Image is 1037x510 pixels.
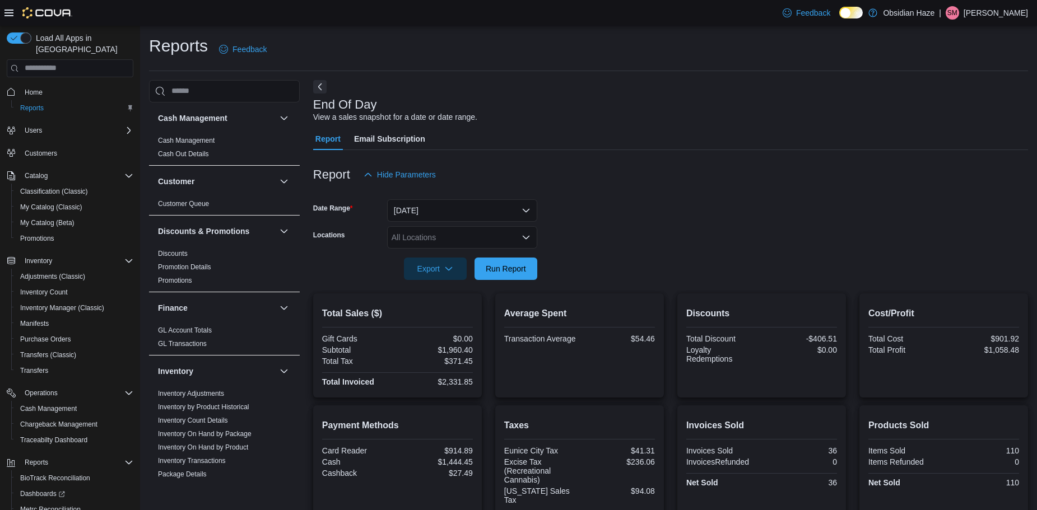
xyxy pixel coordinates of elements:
[16,471,133,485] span: BioTrack Reconciliation
[2,84,138,100] button: Home
[158,136,215,145] span: Cash Management
[322,345,396,354] div: Subtotal
[504,334,578,343] div: Transaction Average
[20,303,104,312] span: Inventory Manager (Classic)
[11,363,138,378] button: Transfers
[158,470,207,478] a: Package Details
[322,357,396,366] div: Total Tax
[16,418,133,431] span: Chargeback Management
[158,302,188,314] h3: Finance
[158,457,226,465] a: Inventory Transactions
[20,386,133,400] span: Operations
[322,469,396,478] div: Cashback
[686,419,837,432] h2: Invoices Sold
[399,345,473,354] div: $1,960.40
[20,104,44,113] span: Reports
[946,446,1019,455] div: 110
[20,350,76,359] span: Transfers (Classic)
[20,169,133,183] span: Catalog
[25,256,52,265] span: Inventory
[686,334,760,343] div: Total Discount
[868,334,942,343] div: Total Cost
[313,111,477,123] div: View a sales snapshot for a date or date range.
[11,300,138,316] button: Inventory Manager (Classic)
[16,364,53,377] a: Transfers
[20,124,133,137] span: Users
[20,272,85,281] span: Adjustments (Classic)
[158,390,224,397] a: Inventory Adjustments
[16,301,109,315] a: Inventory Manager (Classic)
[20,489,65,498] span: Dashboards
[686,345,760,363] div: Loyalty Redemptions
[16,270,133,283] span: Adjustments (Classic)
[277,364,291,378] button: Inventory
[868,307,1019,320] h2: Cost/Profit
[377,169,436,180] span: Hide Parameters
[158,326,212,334] a: GL Account Totals
[149,324,300,355] div: Finance
[158,484,207,492] a: Package History
[11,401,138,417] button: Cash Management
[20,319,49,328] span: Manifests
[158,443,248,452] span: Inventory On Hand by Product
[946,457,1019,466] div: 0
[313,98,377,111] h3: End Of Day
[158,176,275,187] button: Customer
[20,456,133,469] span: Reports
[158,443,248,451] a: Inventory On Hand by Product
[16,101,48,115] a: Reports
[16,333,76,346] a: Purchase Orders
[20,234,54,243] span: Promotions
[399,334,473,343] div: $0.00
[20,386,62,400] button: Operations
[404,258,467,280] button: Export
[16,270,90,283] a: Adjustments (Classic)
[764,457,837,466] div: 0
[20,474,90,483] span: BioTrack Reconciliation
[149,197,300,215] div: Customer
[11,331,138,347] button: Purchase Orders
[313,231,345,240] label: Locations
[20,335,71,344] span: Purchase Orders
[158,277,192,284] a: Promotions
[16,348,133,362] span: Transfers (Classic)
[2,145,138,161] button: Customers
[215,38,271,60] a: Feedback
[277,224,291,238] button: Discounts & Promotions
[399,469,473,478] div: $27.49
[158,150,209,158] a: Cash Out Details
[504,486,578,504] div: [US_STATE] Sales Tax
[158,250,188,258] a: Discounts
[158,429,252,438] span: Inventory On Hand by Package
[946,334,1019,343] div: $901.92
[11,269,138,284] button: Adjustments (Classic)
[313,80,327,93] button: Next
[158,263,211,271] a: Promotion Details
[411,258,460,280] span: Export
[158,149,209,158] span: Cash Out Details
[20,146,133,160] span: Customers
[778,2,835,24] a: Feedback
[16,487,69,500] a: Dashboards
[883,6,934,20] p: Obsidian Haze
[16,200,133,214] span: My Catalog (Classic)
[158,366,275,377] button: Inventory
[946,6,959,20] div: Soledad Muro
[522,233,531,242] button: Open list of options
[11,215,138,231] button: My Catalog (Beta)
[232,44,267,55] span: Feedback
[25,389,58,397] span: Operations
[20,254,57,268] button: Inventory
[16,286,133,299] span: Inventory Count
[868,457,942,466] div: Items Refunded
[939,6,941,20] p: |
[16,200,87,214] a: My Catalog (Classic)
[158,200,209,208] a: Customer Queue
[359,163,440,186] button: Hide Parameters
[387,199,537,222] button: [DATE]
[158,226,249,237] h3: Discounts & Promotions
[11,284,138,300] button: Inventory Count
[20,218,75,227] span: My Catalog (Beta)
[582,446,655,455] div: $41.31
[2,168,138,184] button: Catalog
